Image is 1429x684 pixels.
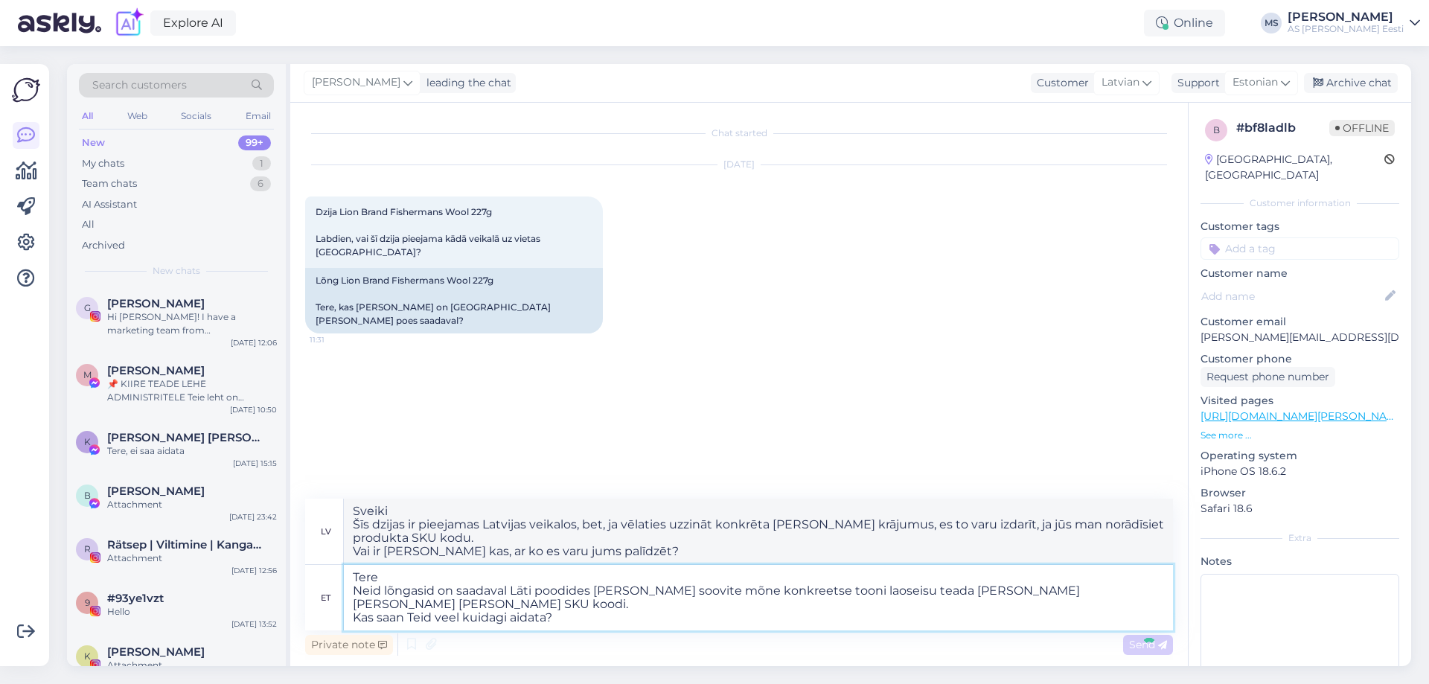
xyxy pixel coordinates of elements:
span: G [84,302,91,313]
span: Rätsep | Viltimine | Kangastelgedel kudumine [107,538,262,552]
img: explore-ai [113,7,144,39]
span: K [84,651,91,662]
p: Visited pages [1201,393,1399,409]
span: R [84,543,91,554]
input: Add a tag [1201,237,1399,260]
div: Chat started [305,127,1173,140]
img: Askly Logo [12,76,40,104]
span: Karl Eik Rebane [107,431,262,444]
span: Estonian [1233,74,1278,91]
p: iPhone OS 18.6.2 [1201,464,1399,479]
div: Tere, ei saa aidata [107,444,277,458]
a: [URL][DOMAIN_NAME][PERSON_NAME] [1201,409,1406,423]
div: Team chats [82,176,137,191]
div: Attachment [107,498,277,511]
p: Customer name [1201,266,1399,281]
div: 1 [252,156,271,171]
div: Email [243,106,274,126]
div: All [82,217,95,232]
div: 6 [250,176,271,191]
div: Lõng Lion Brand Fishermans Wool 227g Tere, kas [PERSON_NAME] on [GEOGRAPHIC_DATA] [PERSON_NAME] p... [305,268,603,333]
span: Dzija Lion Brand Fishermans Wool 227g Labdien, vai šī dzija pieejama kādā veikalā uz vietas [GEOG... [316,206,543,258]
div: Support [1171,75,1220,91]
div: [DATE] 10:50 [230,404,277,415]
span: [PERSON_NAME] [312,74,400,91]
div: [DATE] [305,158,1173,171]
div: [DATE] 23:42 [229,511,277,522]
div: [DATE] 12:56 [231,565,277,576]
div: leading the chat [421,75,511,91]
div: All [79,106,96,126]
p: Notes [1201,554,1399,569]
span: Offline [1329,120,1395,136]
div: Online [1144,10,1225,36]
div: Hello [107,605,277,619]
div: AI Assistant [82,197,137,212]
div: My chats [82,156,124,171]
div: Web [124,106,150,126]
span: Search customers [92,77,187,93]
div: Extra [1201,531,1399,545]
div: Attachment [107,659,277,672]
span: #93ye1vzt [107,592,164,605]
p: Customer phone [1201,351,1399,367]
a: [PERSON_NAME]AS [PERSON_NAME] Eesti [1288,11,1420,35]
a: Explore AI [150,10,236,36]
p: Customer email [1201,314,1399,330]
span: b [1213,124,1220,135]
div: AS [PERSON_NAME] Eesti [1288,23,1404,35]
div: # bf8ladlb [1236,119,1329,137]
span: Martin Eggers [107,364,205,377]
div: MS [1261,13,1282,33]
p: Operating system [1201,448,1399,464]
span: Latvian [1102,74,1139,91]
span: Виктор Стриков [107,485,205,498]
span: В [84,490,91,501]
div: 📌 KIIRE TEADE LEHE ADMINISTRITELE Teie leht on rikkunud Meta kogukonna juhiseid ja reklaamipoliit... [107,377,277,404]
div: Hi [PERSON_NAME]! I have a marketing team from [GEOGRAPHIC_DATA] ready to help you. If you are in... [107,310,277,337]
div: [DATE] 12:06 [231,337,277,348]
div: Archive chat [1304,73,1398,93]
span: Katrina Randma [107,645,205,659]
span: New chats [153,264,200,278]
p: [PERSON_NAME][EMAIL_ADDRESS][DOMAIN_NAME] [1201,330,1399,345]
p: Browser [1201,485,1399,501]
div: [DATE] 15:15 [233,458,277,469]
span: 9 [85,597,90,608]
span: 11:31 [310,334,365,345]
p: Safari 18.6 [1201,501,1399,517]
div: Customer [1031,75,1089,91]
span: M [83,369,92,380]
p: See more ... [1201,429,1399,442]
span: Gian Franco Serrudo [107,297,205,310]
div: Archived [82,238,125,253]
p: Customer tags [1201,219,1399,234]
div: [DATE] 13:52 [231,619,277,630]
div: [GEOGRAPHIC_DATA], [GEOGRAPHIC_DATA] [1205,152,1384,183]
input: Add name [1201,288,1382,304]
div: New [82,135,105,150]
div: [PERSON_NAME] [1288,11,1404,23]
div: Socials [178,106,214,126]
div: 99+ [238,135,271,150]
div: Customer information [1201,196,1399,210]
div: Attachment [107,552,277,565]
span: K [84,436,91,447]
div: Request phone number [1201,367,1335,387]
